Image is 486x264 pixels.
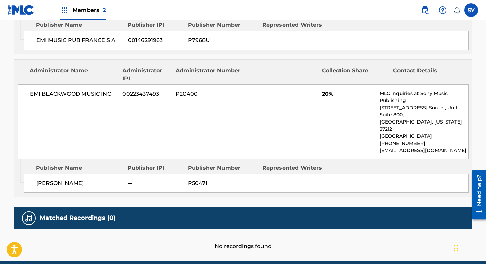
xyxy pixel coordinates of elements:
[467,167,486,222] iframe: Resource Center
[122,90,171,98] span: 00223437493
[25,214,33,222] img: Matched Recordings
[262,164,331,172] div: Represented Writers
[176,90,241,98] span: P20400
[380,133,468,140] p: [GEOGRAPHIC_DATA]
[453,7,460,14] div: Notifications
[418,3,432,17] a: Public Search
[380,90,468,104] p: MLC Inquiries at Sony Music Publishing
[454,238,458,259] div: Drag
[128,36,183,44] span: 00146291963
[439,6,447,14] img: help
[188,179,257,187] span: P5047I
[464,3,478,17] div: User Menu
[128,179,183,187] span: --
[73,6,106,14] span: Members
[393,67,459,83] div: Contact Details
[36,21,122,29] div: Publisher Name
[36,164,122,172] div: Publisher Name
[421,6,429,14] img: search
[40,214,115,222] h5: Matched Recordings (0)
[380,104,468,118] p: [STREET_ADDRESS] South , Unit Suite 800,
[188,36,257,44] span: P7968U
[452,231,486,264] iframe: Chat Widget
[188,21,257,29] div: Publisher Number
[14,229,472,250] div: No recordings found
[60,6,69,14] img: Top Rightsholders
[36,36,123,44] span: EMI MUSIC PUB FRANCE S A
[30,90,118,98] span: EMI BLACKWOOD MUSIC INC
[322,67,388,83] div: Collection Share
[380,140,468,147] p: [PHONE_NUMBER]
[8,5,34,15] img: MLC Logo
[103,7,106,13] span: 2
[122,67,171,83] div: Administrator IPI
[128,21,183,29] div: Publisher IPI
[262,21,331,29] div: Represented Writers
[380,118,468,133] p: [GEOGRAPHIC_DATA], [US_STATE] 37212
[36,179,123,187] span: [PERSON_NAME]
[30,67,117,83] div: Administrator Name
[188,164,257,172] div: Publisher Number
[322,90,374,98] span: 20%
[176,67,241,83] div: Administrator Number
[436,3,449,17] div: Help
[128,164,183,172] div: Publisher IPI
[380,147,468,154] p: [EMAIL_ADDRESS][DOMAIN_NAME]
